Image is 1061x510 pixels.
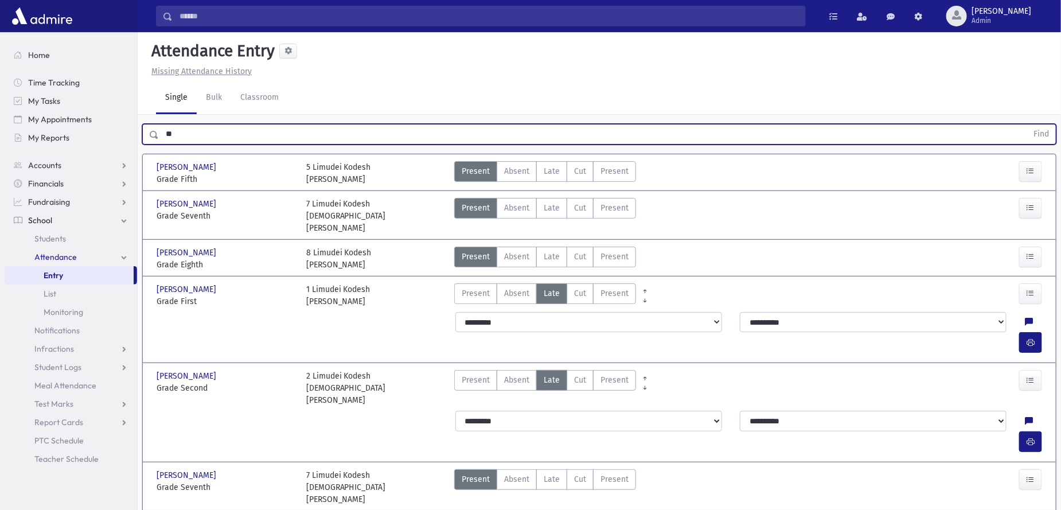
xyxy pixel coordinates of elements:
span: Cut [574,202,586,214]
span: [PERSON_NAME] [157,161,219,173]
span: Student Logs [34,362,81,372]
span: Absent [504,251,529,263]
div: 1 Limudei Kodesh [PERSON_NAME] [306,283,370,307]
span: Absent [504,202,529,214]
span: School [28,215,52,225]
div: AttTypes [454,161,636,185]
a: Bulk [197,82,231,114]
span: Report Cards [34,417,83,427]
div: AttTypes [454,370,636,406]
span: Fundraising [28,197,70,207]
h5: Attendance Entry [147,41,275,61]
a: List [5,285,137,303]
a: Notifications [5,321,137,340]
a: Accounts [5,156,137,174]
span: Absent [504,473,529,485]
div: AttTypes [454,247,636,271]
button: Find [1027,124,1056,144]
span: Absent [504,374,529,386]
a: Financials [5,174,137,193]
span: Present [600,165,629,177]
a: Missing Attendance History [147,67,252,76]
a: Teacher Schedule [5,450,137,468]
span: Late [544,251,560,263]
span: Home [28,50,50,60]
div: 5 Limudei Kodesh [PERSON_NAME] [306,161,371,185]
a: My Appointments [5,110,137,129]
a: PTC Schedule [5,431,137,450]
a: Report Cards [5,413,137,431]
span: Present [462,287,490,299]
span: Cut [574,165,586,177]
span: PTC Schedule [34,435,84,446]
div: 8 Limudei Kodesh [PERSON_NAME] [306,247,372,271]
div: AttTypes [454,469,636,505]
input: Search [173,6,805,26]
a: Students [5,229,137,248]
span: Meal Attendance [34,380,96,391]
a: Time Tracking [5,73,137,92]
a: My Tasks [5,92,137,110]
a: School [5,211,137,229]
span: Late [544,202,560,214]
span: Late [544,287,560,299]
div: AttTypes [454,198,636,234]
div: 7 Limudei Kodesh [DEMOGRAPHIC_DATA][PERSON_NAME] [306,198,444,234]
div: AttTypes [454,283,636,307]
span: Cut [574,251,586,263]
span: Entry [44,270,63,281]
span: [PERSON_NAME] [972,7,1031,16]
span: Present [462,165,490,177]
a: Monitoring [5,303,137,321]
span: Absent [504,287,529,299]
span: [PERSON_NAME] [157,370,219,382]
span: [PERSON_NAME] [157,469,219,481]
span: Late [544,473,560,485]
span: Time Tracking [28,77,80,88]
a: Single [156,82,197,114]
span: Grade Eighth [157,259,295,271]
span: Grade Seventh [157,210,295,222]
img: AdmirePro [9,5,75,28]
span: [PERSON_NAME] [157,247,219,259]
a: Student Logs [5,358,137,376]
span: Absent [504,165,529,177]
span: Cut [574,473,586,485]
span: Teacher Schedule [34,454,99,464]
span: Late [544,165,560,177]
span: Financials [28,178,64,189]
a: Entry [5,266,134,285]
a: My Reports [5,129,137,147]
span: Accounts [28,160,61,170]
span: Grade Fifth [157,173,295,185]
a: Fundraising [5,193,137,211]
span: Present [600,374,629,386]
a: Test Marks [5,395,137,413]
span: Present [600,473,629,485]
span: Present [462,251,490,263]
span: Cut [574,374,586,386]
a: Infractions [5,340,137,358]
a: Attendance [5,248,137,266]
span: My Appointments [28,114,92,124]
span: Late [544,374,560,386]
a: Classroom [231,82,288,114]
span: Admin [972,16,1031,25]
span: My Tasks [28,96,60,106]
span: Grade Seventh [157,481,295,493]
a: Meal Attendance [5,376,137,395]
span: My Reports [28,133,69,143]
span: Cut [574,287,586,299]
span: Students [34,233,66,244]
span: [PERSON_NAME] [157,283,219,295]
span: Present [600,251,629,263]
span: Infractions [34,344,74,354]
div: 7 Limudei Kodesh [DEMOGRAPHIC_DATA][PERSON_NAME] [306,469,444,505]
span: [PERSON_NAME] [157,198,219,210]
span: Present [600,202,629,214]
span: Present [462,473,490,485]
span: Notifications [34,325,80,336]
span: Present [462,374,490,386]
span: Grade Second [157,382,295,394]
span: Grade First [157,295,295,307]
